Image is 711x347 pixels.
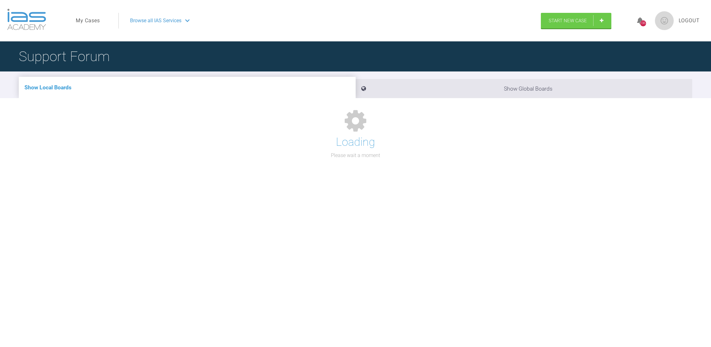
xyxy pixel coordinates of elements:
[130,17,181,25] span: Browse all IAS Services
[336,133,375,151] h1: Loading
[640,20,646,26] div: 1387
[541,13,611,29] a: Start New Case
[19,45,110,67] h1: Support Forum
[679,17,700,25] a: Logout
[655,11,674,30] img: profile.png
[76,17,100,25] a: My Cases
[331,151,380,160] p: Please wait a moment
[356,79,693,98] li: Show Global Boards
[549,18,587,24] span: Start New Case
[19,77,356,98] li: Show Local Boards
[7,9,46,30] img: logo-light.3e3ef733.png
